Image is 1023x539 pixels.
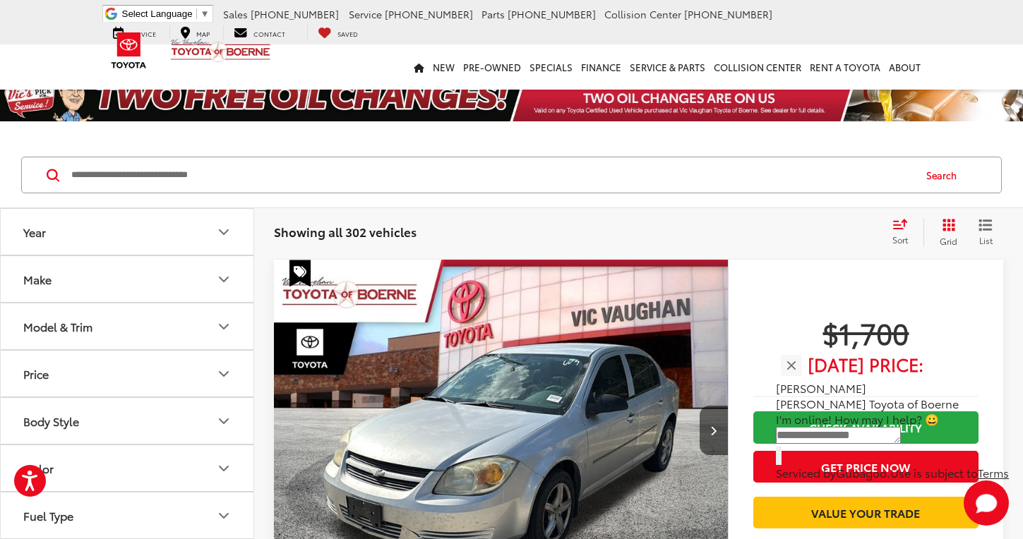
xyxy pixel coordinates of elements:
button: ColorColor [1,445,255,491]
span: [PHONE_NUMBER] [684,7,772,21]
span: Collision Center [604,7,681,21]
span: Special [289,260,311,286]
span: Service [349,7,382,21]
button: Next image [700,406,728,455]
span: [DATE] Price: [753,357,979,371]
button: Toggle Chat Window [964,480,1009,526]
div: Body Style [215,413,232,430]
button: Search [913,157,977,193]
span: Sales [223,7,248,21]
button: Grid View [923,218,968,246]
a: Map [169,25,220,40]
span: Parts [481,7,505,21]
button: Fuel TypeFuel Type [1,492,255,538]
span: List [979,234,993,246]
a: Rent a Toyota [806,44,885,90]
div: Fuel Type [23,509,73,522]
img: Toyota [102,28,155,73]
span: [PHONE_NUMBER] [385,7,473,21]
span: [PHONE_NUMBER] [251,7,339,21]
div: Color [215,460,232,477]
span: Showing all 302 vehicles [274,223,417,240]
img: Vic Vaughan Toyota of Boerne [170,38,271,63]
a: Check Availability [753,411,979,443]
svg: Start Chat [964,480,1009,526]
div: Fuel Type [215,507,232,524]
div: Year [23,225,46,238]
span: Sort [892,234,908,246]
div: Model & Trim [23,320,92,333]
span: Saved [337,29,358,38]
a: Specials [525,44,577,90]
div: Make [23,272,52,286]
button: List View [968,218,1003,246]
div: Body Style [23,414,79,428]
div: Price [215,365,232,382]
button: MakeMake [1,256,255,302]
a: Pre-Owned [459,44,525,90]
span: $1,700 [753,315,979,350]
div: Make [215,271,232,288]
button: Model & TrimModel & Trim [1,303,255,349]
span: Grid [940,235,957,247]
span: [PHONE_NUMBER] [508,7,596,21]
button: YearYear [1,209,255,255]
div: Year [215,224,232,241]
a: My Saved Vehicles [307,25,369,40]
a: About [885,44,925,90]
button: Get Price Now [753,451,979,483]
span: ​ [196,8,197,19]
div: Color [23,461,54,475]
a: Select Language​ [122,8,210,19]
a: New [429,44,459,90]
a: Service & Parts: Opens in a new tab [626,44,710,90]
span: Select Language [122,8,193,19]
a: Finance [577,44,626,90]
span: ▼ [201,8,210,19]
input: Search by Make, Model, or Keyword [70,158,913,192]
button: PricePrice [1,351,255,396]
a: Home [409,44,429,90]
a: Contact [223,25,296,40]
div: Model & Trim [215,318,232,335]
a: Collision Center [710,44,806,90]
div: Price [23,367,49,380]
a: Value Your Trade [753,497,979,528]
a: Service [102,25,167,40]
button: Body StyleBody Style [1,398,255,444]
button: Select sort value [885,218,923,246]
